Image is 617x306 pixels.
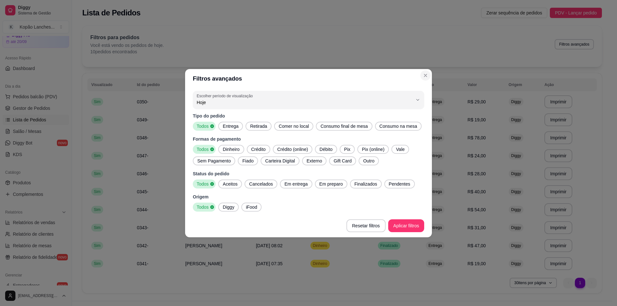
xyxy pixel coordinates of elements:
[220,204,237,210] span: Diggy
[315,145,337,154] button: Débito
[282,181,310,187] span: Em entrega
[342,146,353,153] span: Pix
[220,181,240,187] span: Aceitos
[194,204,210,210] span: Todos
[331,158,354,164] span: Gift Card
[246,181,275,187] span: Cancelados
[375,122,422,131] button: Consumo na mesa
[193,179,216,188] button: Todos
[302,156,326,165] button: Externo
[352,181,380,187] span: Finalizados
[197,93,255,99] label: Escolher período de visualização
[280,179,312,188] button: Em entrega
[193,122,216,131] button: Todos
[350,179,382,188] button: Finalizados
[317,181,345,187] span: Em preparo
[276,123,311,129] span: Comer no local
[275,146,311,153] span: Crédito (online)
[315,179,347,188] button: Em preparo
[218,203,239,212] button: Diggy
[247,123,270,129] span: Retirada
[316,122,372,131] button: Consumo final de mesa
[273,145,313,154] button: Crédito (online)
[194,123,210,129] span: Todos
[193,194,424,200] p: Origem
[194,181,210,187] span: Todos
[245,179,277,188] button: Cancelados
[340,145,355,154] button: Pix
[193,203,216,212] button: Todos
[377,123,420,129] span: Consumo na mesa
[238,156,258,165] button: Fiado
[359,146,387,153] span: Pix (online)
[263,158,298,164] span: Carteira Digital
[317,146,335,153] span: Débito
[393,146,407,153] span: Vale
[185,69,432,88] header: Filtros avançados
[193,156,235,165] button: Sem Pagamento
[243,204,260,210] span: iFood
[246,122,272,131] button: Retirada
[384,179,415,188] button: Pendentes
[359,156,379,165] button: Outro
[329,156,356,165] button: Gift Card
[388,219,424,232] button: Aplicar filtros
[261,156,300,165] button: Carteira Digital
[218,122,243,131] button: Entrega
[249,146,268,153] span: Crédito
[357,145,389,154] button: Pix (online)
[193,170,424,177] p: Status do pedido
[218,145,244,154] button: Dinheiro
[391,145,409,154] button: Vale
[386,181,413,187] span: Pendentes
[218,179,242,188] button: Aceitos
[193,136,424,142] p: Formas de pagamento
[318,123,370,129] span: Consumo final de mesa
[220,146,242,153] span: Dinheiro
[247,145,270,154] button: Crédito
[220,123,241,129] span: Entrega
[241,203,262,212] button: iFood
[193,145,216,154] button: Todos
[194,146,210,153] span: Todos
[240,158,256,164] span: Fiado
[346,219,386,232] button: Resetar filtros
[193,91,424,109] button: Escolher período de visualizaçãoHoje
[304,158,325,164] span: Externo
[361,158,377,164] span: Outro
[195,158,233,164] span: Sem Pagamento
[420,70,431,81] button: Close
[197,99,413,106] span: Hoje
[193,113,424,119] p: Tipo do pedido
[274,122,313,131] button: Comer no local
